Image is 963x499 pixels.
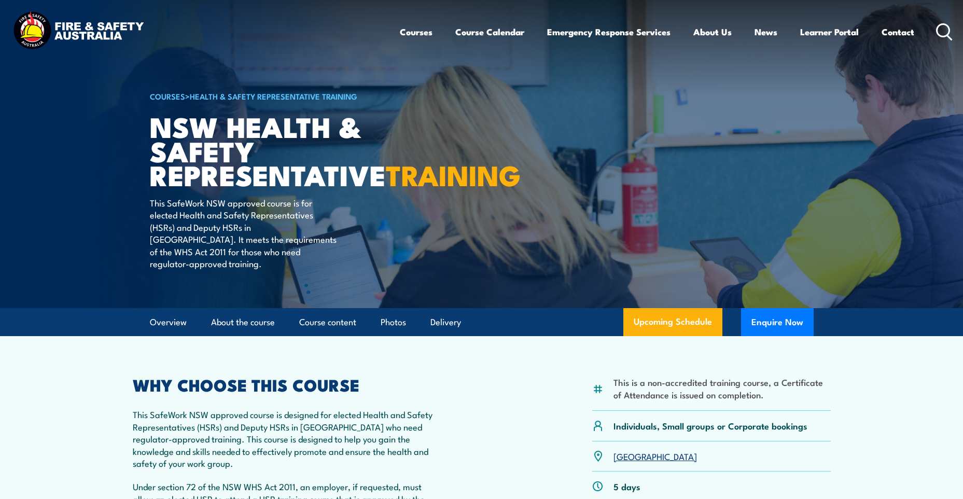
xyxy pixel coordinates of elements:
a: News [755,18,777,46]
a: About Us [693,18,732,46]
p: Individuals, Small groups or Corporate bookings [613,420,807,432]
a: Course content [299,309,356,336]
a: Delivery [430,309,461,336]
p: This SafeWork NSW approved course is for elected Health and Safety Representatives (HSRs) and Dep... [150,197,339,269]
h6: > [150,90,406,102]
a: Photos [381,309,406,336]
strong: TRAINING [386,153,521,196]
a: Courses [400,18,432,46]
a: COURSES [150,90,185,102]
h2: WHY CHOOSE THIS COURSE [133,377,436,392]
a: About the course [211,309,275,336]
button: Enquire Now [741,308,814,336]
a: Learner Portal [800,18,859,46]
a: [GEOGRAPHIC_DATA] [613,450,697,462]
p: 5 days [613,480,640,492]
p: This SafeWork NSW approved course is designed for elected Health and Safety Representatives (HSRs... [133,408,436,469]
h1: NSW Health & Safety Representative [150,114,406,187]
a: Upcoming Schedule [623,308,722,336]
a: Contact [882,18,914,46]
a: Overview [150,309,187,336]
li: This is a non-accredited training course, a Certificate of Attendance is issued on completion. [613,376,831,400]
a: Emergency Response Services [547,18,671,46]
a: Health & Safety Representative Training [190,90,357,102]
a: Course Calendar [455,18,524,46]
